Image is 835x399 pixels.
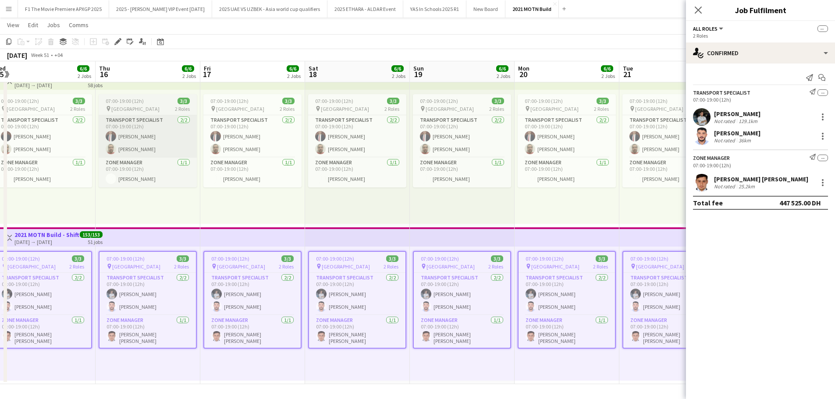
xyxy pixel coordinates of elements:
[693,155,730,161] div: Zone Manager
[686,42,835,64] div: Confirmed
[693,25,718,32] span: All roles
[69,21,89,29] span: Comms
[817,89,828,96] span: --
[714,183,737,190] div: Not rated
[109,0,212,18] button: 2025 - [PERSON_NAME] VIP Event [DATE]
[54,52,63,58] div: +04
[403,0,466,18] button: YAS In Schools 2025 R1
[714,175,808,183] div: [PERSON_NAME] [PERSON_NAME]
[714,110,760,118] div: [PERSON_NAME]
[7,51,27,60] div: [DATE]
[714,129,760,137] div: [PERSON_NAME]
[18,0,109,18] button: F1 The Movie Premiere APXGP 2025
[28,21,38,29] span: Edit
[693,89,750,96] div: Transport Specialist
[4,19,23,31] a: View
[737,183,757,190] div: 25.2km
[327,0,403,18] button: 2025 ETHARA - ALDAR Event
[505,0,559,18] button: 2021 MOTN Build
[466,0,505,18] button: New Board
[693,198,723,207] div: Total fee
[693,25,725,32] button: All roles
[43,19,64,31] a: Jobs
[65,19,92,31] a: Comms
[817,155,828,161] span: --
[47,21,60,29] span: Jobs
[737,137,753,144] div: 36km
[737,118,759,124] div: 129.1km
[714,118,737,124] div: Not rated
[212,0,327,18] button: 2025 UAE VS UZBEK - Asia world cup qualifiers
[25,19,42,31] a: Edit
[693,96,828,103] div: 07:00-19:00 (12h)
[779,198,821,207] div: 447 525.00 DH
[693,162,828,169] div: 07:00-19:00 (12h)
[693,32,828,39] div: 2 Roles
[817,25,828,32] span: --
[714,137,737,144] div: Not rated
[7,21,19,29] span: View
[686,4,835,16] h3: Job Fulfilment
